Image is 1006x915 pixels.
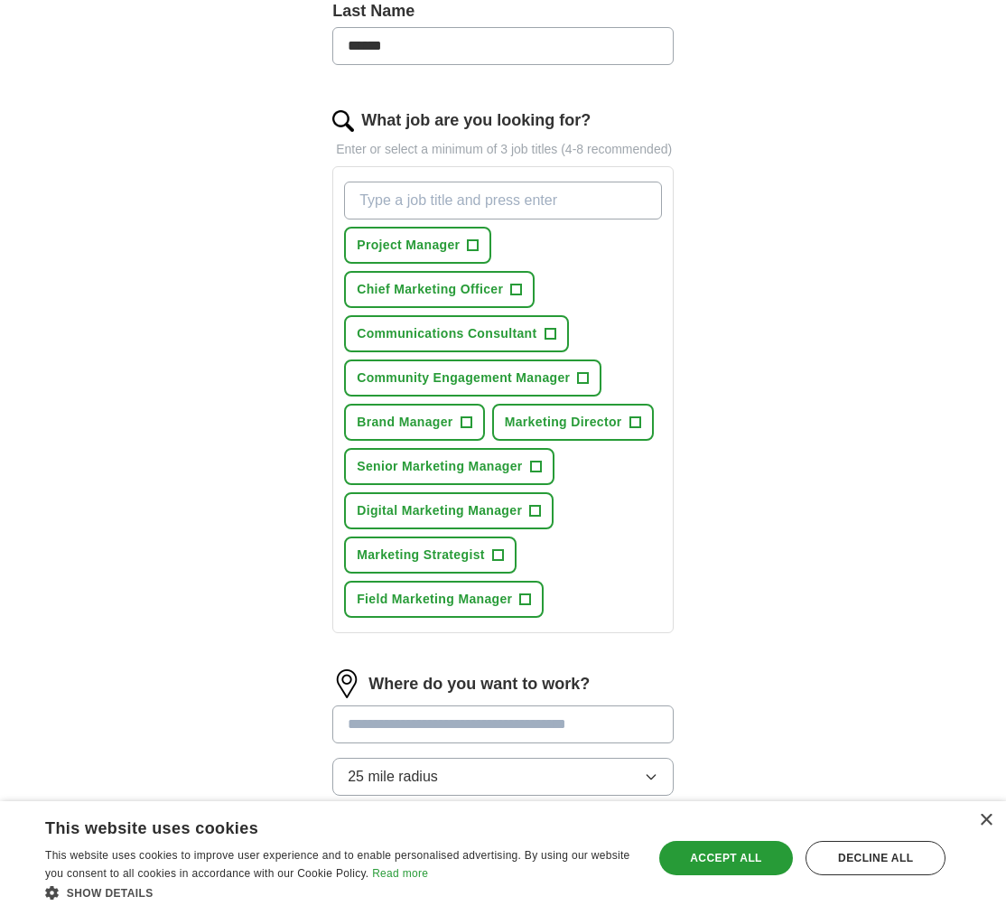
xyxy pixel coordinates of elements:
[505,413,622,432] span: Marketing Director
[348,766,438,788] span: 25 mile radius
[344,359,601,397] button: Community Engagement Manager
[67,887,154,900] span: Show details
[979,814,992,827] div: Close
[372,867,428,880] a: Read more, opens a new window
[332,110,354,132] img: search.png
[357,324,536,343] span: Communications Consultant
[368,672,590,696] label: Where do you want to work?
[806,841,945,875] div: Decline all
[492,404,654,441] button: Marketing Director
[332,140,674,159] p: Enter or select a minimum of 3 job titles (4-8 recommended)
[357,369,570,387] span: Community Engagement Manager
[45,812,590,839] div: This website uses cookies
[344,537,517,574] button: Marketing Strategist
[344,448,554,485] button: Senior Marketing Manager
[45,883,635,901] div: Show details
[357,280,503,299] span: Chief Marketing Officer
[357,413,452,432] span: Brand Manager
[659,841,794,875] div: Accept all
[357,236,460,255] span: Project Manager
[344,271,535,308] button: Chief Marketing Officer
[344,315,568,352] button: Communications Consultant
[357,457,522,476] span: Senior Marketing Manager
[45,849,630,880] span: This website uses cookies to improve user experience and to enable personalised advertising. By u...
[357,590,512,609] span: Field Marketing Manager
[344,404,484,441] button: Brand Manager
[332,669,361,698] img: location.png
[344,227,491,264] button: Project Manager
[361,108,591,133] label: What job are you looking for?
[357,501,522,520] span: Digital Marketing Manager
[344,182,662,219] input: Type a job title and press enter
[344,581,544,618] button: Field Marketing Manager
[332,758,674,796] button: 25 mile radius
[357,546,485,565] span: Marketing Strategist
[344,492,554,529] button: Digital Marketing Manager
